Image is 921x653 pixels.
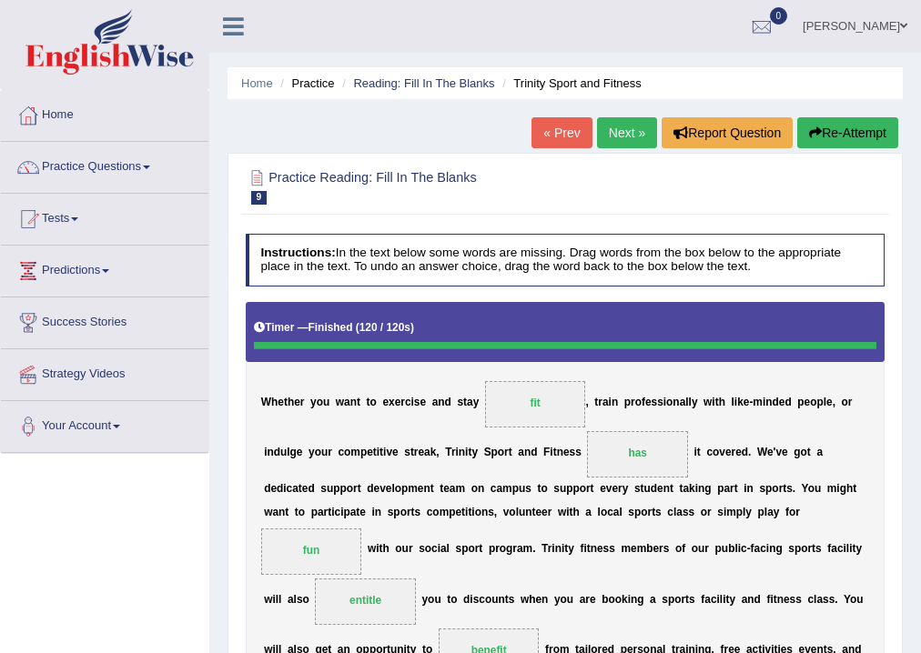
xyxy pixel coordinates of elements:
[782,446,788,458] b: e
[805,396,811,408] b: e
[415,506,421,518] b: s
[350,506,357,518] b: a
[1,401,208,447] a: Your Account
[765,482,772,495] b: p
[380,446,383,458] b: t
[663,482,670,495] b: n
[450,482,456,495] b: a
[455,506,461,518] b: e
[572,482,579,495] b: p
[400,506,407,518] b: o
[411,396,414,408] b: i
[338,446,344,458] b: c
[432,506,439,518] b: o
[427,506,433,518] b: c
[246,166,643,205] h2: Practice Reading: Fill In The Blanks
[808,482,815,495] b: o
[683,482,689,495] b: a
[276,75,334,92] li: Practice
[274,446,280,458] b: d
[597,117,657,148] a: Next »
[598,396,602,408] b: r
[377,446,380,458] b: i
[344,446,350,458] b: o
[410,446,414,458] b: t
[471,482,478,495] b: o
[719,396,725,408] b: h
[612,396,618,408] b: n
[359,506,366,518] b: e
[842,396,848,408] b: o
[315,446,321,458] b: o
[712,396,714,408] b: i
[724,482,730,495] b: a
[393,506,400,518] b: p
[308,482,314,495] b: d
[267,446,273,458] b: n
[353,482,358,495] b: r
[386,482,392,495] b: e
[484,446,491,458] b: S
[280,446,287,458] b: u
[628,447,647,459] strong: has
[815,482,821,495] b: u
[449,506,455,518] b: p
[367,482,373,495] b: d
[772,482,778,495] b: o
[358,482,361,495] b: t
[424,446,430,458] b: a
[311,506,318,518] b: p
[744,396,750,408] b: e
[560,482,566,495] b: u
[317,396,323,408] b: o
[801,446,807,458] b: o
[356,321,359,334] b: (
[730,482,734,495] b: r
[467,396,473,408] b: a
[471,506,474,518] b: i
[591,482,594,495] b: t
[680,482,683,495] b: t
[609,396,612,408] b: i
[635,396,642,408] b: o
[264,482,270,495] b: d
[465,446,468,458] b: i
[418,482,424,495] b: e
[734,482,738,495] b: t
[283,482,286,495] b: i
[618,482,622,495] b: r
[786,482,793,495] b: s
[440,482,443,495] b: t
[357,396,360,408] b: t
[543,446,550,458] b: F
[423,482,430,495] b: n
[680,396,686,408] b: a
[624,396,631,408] b: p
[1,90,208,136] a: Home
[735,446,742,458] b: e
[498,446,504,458] b: o
[570,446,576,458] b: s
[400,396,405,408] b: r
[367,446,373,458] b: e
[455,482,465,495] b: m
[826,396,833,408] b: e
[759,482,765,495] b: s
[287,482,293,495] b: c
[784,396,791,408] b: d
[670,482,673,495] b: t
[475,506,481,518] b: o
[606,482,612,495] b: v
[309,321,353,334] b: Finished
[779,482,784,495] b: r
[553,446,557,458] b: t
[430,446,437,458] b: k
[287,446,289,458] b: l
[783,482,786,495] b: t
[496,482,502,495] b: a
[518,446,524,458] b: a
[816,446,823,458] b: a
[807,446,811,458] b: t
[481,506,488,518] b: n
[339,482,346,495] b: p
